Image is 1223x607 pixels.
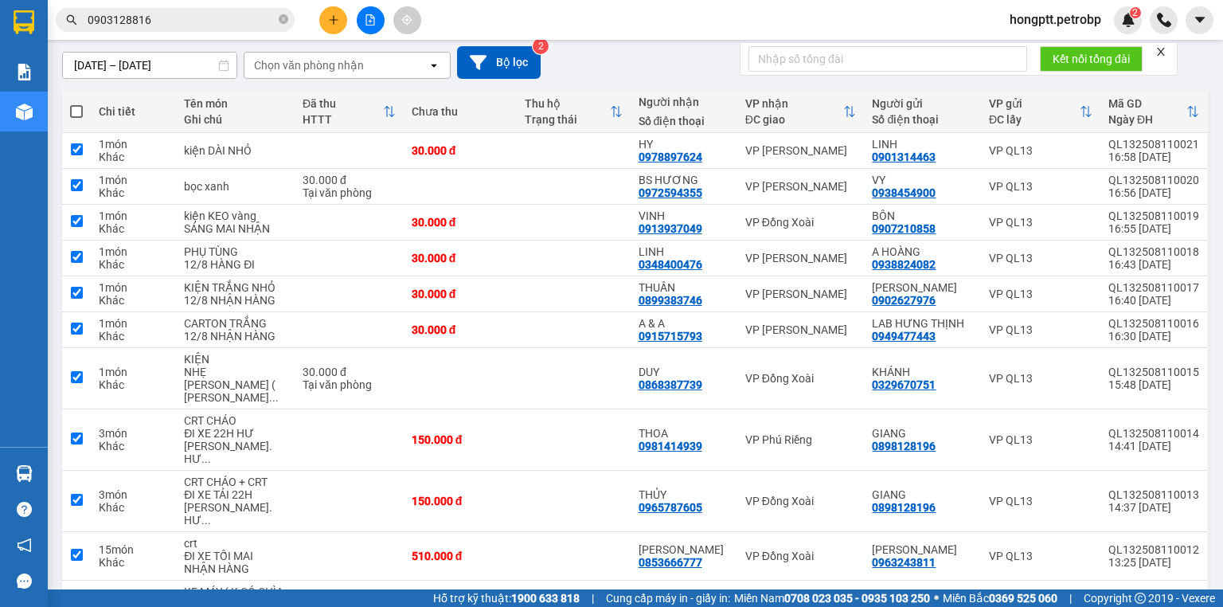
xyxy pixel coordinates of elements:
div: Số điện thoại [872,113,972,126]
div: 14:37 [DATE] [1108,501,1199,514]
div: LINH [639,245,729,258]
span: file-add [365,14,376,25]
div: Khác [99,222,168,235]
div: KIỆN [184,353,287,366]
div: QL132508110013 [1108,488,1199,501]
div: BS HƯƠNG [639,174,729,186]
div: VP QL13 [989,216,1092,229]
span: Kết nối tổng đài [1053,50,1130,68]
div: KHÁNH [872,366,972,378]
div: Chi tiết [99,105,168,118]
div: VP QL13 [989,180,1092,193]
div: 0981414939 [639,440,702,452]
div: THOA [639,427,729,440]
span: | [592,589,594,607]
div: QL132508110020 [1108,174,1199,186]
button: file-add [357,6,385,34]
div: 3 món [99,488,168,501]
div: NHẸ TAY DỄ VỠ ( KHÔNG CHỊU TRÁCH NHIỆM HÀNG HÓA ) [184,366,287,404]
div: THỦY [639,488,729,501]
svg: open [428,59,440,72]
div: ĐI XE TỐI MAI NHẬN HÀNG [184,550,287,575]
div: QL132508110012 [1108,543,1199,556]
div: 0853666777 [639,556,702,569]
img: icon-new-feature [1121,13,1135,27]
span: Hỗ trợ kỹ thuật: [433,589,580,607]
div: VP QL13 [989,288,1092,300]
div: PHỤ TÙNG [184,245,287,258]
div: VP [PERSON_NAME] [745,252,857,264]
div: LAB HƯNG THỊNH [872,317,972,330]
button: plus [319,6,347,34]
div: 510.000 đ [412,550,509,562]
div: Chọn văn phòng nhận [254,57,364,73]
span: ... [269,391,279,404]
div: BÔN [872,210,972,222]
div: 3 món [99,427,168,440]
span: | [1069,589,1072,607]
div: 1 món [99,245,168,258]
div: SÁNG MAI NHẬN [184,222,287,235]
div: VP QL13 [989,144,1092,157]
div: ĐC giao [745,113,844,126]
div: 0938454900 [872,186,936,199]
div: 0329670751 [872,378,936,391]
div: VP [PERSON_NAME] [745,288,857,300]
div: VP gửi [989,97,1080,110]
div: CARTON TRẮNG [184,317,287,330]
img: phone-icon [1157,13,1171,27]
div: VP Đồng Xoài [745,495,857,507]
span: notification [17,538,32,553]
div: ĐC lấy [989,113,1080,126]
div: 0978897624 [639,151,702,163]
div: Người gửi [872,97,972,110]
div: 16:43 [DATE] [1108,258,1199,271]
button: aim [393,6,421,34]
input: Nhập số tổng đài [748,46,1027,72]
div: 1 món [99,317,168,330]
span: ⚪️ [934,595,939,601]
div: VP QL13 [989,323,1092,336]
div: Chưa thu [412,105,509,118]
div: 1 món [99,174,168,186]
div: Trạng thái [525,113,609,126]
div: 16:30 [DATE] [1108,330,1199,343]
strong: 0369 525 060 [989,592,1057,605]
div: Khác [99,330,168,343]
div: ĐẠT NHUNG [639,543,729,556]
div: Tại văn phòng [303,186,396,199]
div: 0965787605 [639,501,702,514]
th: Toggle SortBy [1100,91,1207,133]
div: QL132508110018 [1108,245,1199,258]
div: QL132508110014 [1108,427,1199,440]
div: 15:48 [DATE] [1108,378,1199,391]
div: A & A [639,317,729,330]
div: 0902627976 [872,294,936,307]
div: crt [184,537,287,550]
div: 16:56 [DATE] [1108,186,1199,199]
div: 0913937049 [639,222,702,235]
div: 16:55 [DATE] [1108,222,1199,235]
sup: 2 [1130,7,1141,18]
div: 0868387739 [639,378,702,391]
div: Khác [99,440,168,452]
span: 2 [1132,7,1138,18]
span: ... [201,514,211,527]
span: aim [401,14,412,25]
div: Số điện thoại [639,115,729,127]
div: 30.000 đ [303,366,396,378]
span: plus [328,14,339,25]
div: VP QL13 [989,433,1092,446]
div: Khác [99,501,168,514]
button: Bộ lọc [457,46,541,79]
div: LINH [872,138,972,151]
div: Đã thu [303,97,383,110]
div: Ghi chú [184,113,287,126]
div: Khác [99,294,168,307]
div: Khác [99,556,168,569]
div: 30.000 đ [412,252,509,264]
div: QL132508110019 [1108,210,1199,222]
strong: 1900 633 818 [511,592,580,605]
div: 30.000 đ [303,174,396,186]
input: Select a date range. [63,53,236,78]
